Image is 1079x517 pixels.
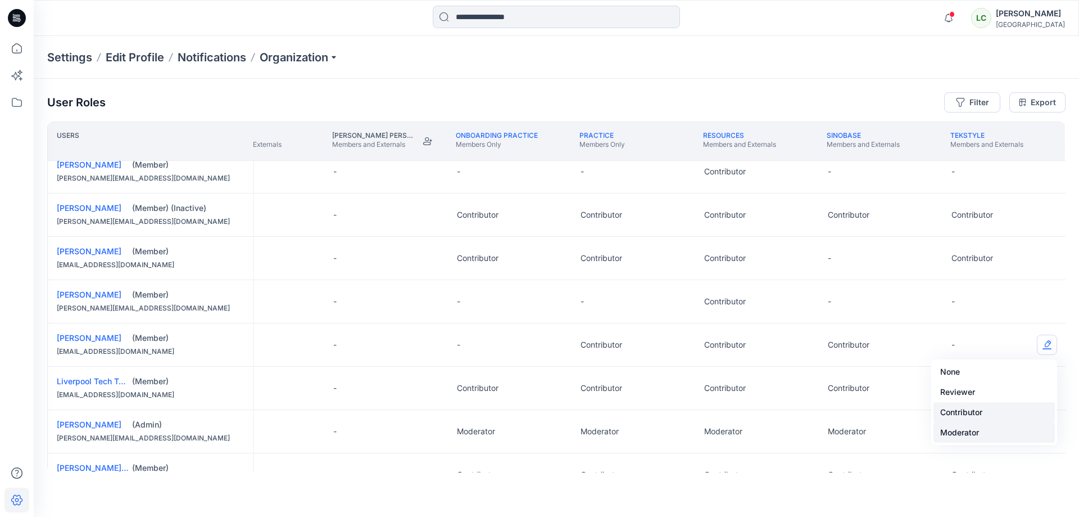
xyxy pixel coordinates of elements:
[332,140,413,149] p: Members and Externals
[333,253,337,264] p: -
[704,426,742,437] p: Moderator
[457,383,498,394] p: Contributor
[456,131,538,140] a: Onboarding Practice
[704,339,746,350] p: Contributor
[57,216,244,227] div: [PERSON_NAME][EMAIL_ADDRESS][DOMAIN_NAME]
[950,131,985,140] a: TEKSTYLE
[132,203,244,214] div: (Member) (Inactive)
[132,289,244,300] div: (Member)
[57,463,188,473] a: [PERSON_NAME] [PERSON_NAME]
[457,426,495,437] p: Moderator
[581,296,584,307] p: -
[996,7,1065,20] div: [PERSON_NAME]
[703,131,744,140] a: Resources
[57,173,244,184] div: [PERSON_NAME][EMAIL_ADDRESS][DOMAIN_NAME]
[106,50,164,65] a: Edit Profile
[418,131,438,151] button: Join
[57,290,121,299] a: [PERSON_NAME]
[581,209,622,221] p: Contributor
[457,209,498,221] p: Contributor
[1037,335,1057,355] button: Edit Role
[333,426,337,437] p: -
[951,296,955,307] p: -
[703,140,776,149] p: Members and Externals
[828,339,869,350] p: Contributor
[132,246,244,257] div: (Member)
[581,383,622,394] p: Contributor
[332,131,413,140] p: [PERSON_NAME] Personal Zone
[704,296,746,307] p: Contributor
[950,140,1023,149] p: Members and Externals
[333,296,337,307] p: -
[1009,92,1066,113] a: Export
[132,332,244,344] div: (Member)
[457,339,460,350] p: -
[57,389,244,401] div: [EMAIL_ADDRESS][DOMAIN_NAME]
[457,296,460,307] p: -
[581,166,584,177] p: -
[971,8,991,28] div: LC
[951,253,993,264] p: Contributor
[828,166,831,177] p: -
[178,50,246,65] a: Notifications
[704,383,746,394] p: Contributor
[132,462,244,474] div: (Member)
[704,166,746,177] p: Contributor
[132,159,244,170] div: (Member)
[457,469,498,480] p: Contributor
[132,419,244,430] div: (Admin)
[333,209,337,221] p: -
[456,140,538,149] p: Members Only
[57,346,244,357] div: [EMAIL_ADDRESS][DOMAIN_NAME]
[47,50,92,65] p: Settings
[951,209,993,221] p: Contributor
[933,382,1055,402] button: Reviewer
[457,253,498,264] p: Contributor
[827,131,861,140] a: SINOBASE
[704,209,746,221] p: Contributor
[951,166,955,177] p: -
[132,376,244,387] div: (Member)
[933,402,1055,422] button: Contributor
[333,469,337,480] p: -
[57,160,121,169] a: [PERSON_NAME]
[57,433,244,444] div: [PERSON_NAME][EMAIL_ADDRESS][DOMAIN_NAME]
[933,362,1055,382] button: None
[579,140,625,149] p: Members Only
[457,166,460,177] p: -
[57,203,121,213] a: [PERSON_NAME]
[57,376,148,386] a: Liverpool Tech Tdlaptop
[57,246,121,256] a: [PERSON_NAME]
[57,259,244,271] div: [EMAIL_ADDRESS][DOMAIN_NAME]
[333,166,337,177] p: -
[333,383,337,394] p: -
[933,422,1055,443] button: Moderator
[581,426,619,437] p: Moderator
[57,420,121,429] a: [PERSON_NAME]
[951,469,993,480] p: Contributor
[828,469,869,480] p: Contributor
[57,131,79,151] p: Users
[581,339,622,350] p: Contributor
[828,209,869,221] p: Contributor
[828,383,869,394] p: Contributor
[57,333,121,343] a: [PERSON_NAME]
[951,339,955,350] p: -
[828,296,831,307] p: -
[944,92,1000,113] button: Filter
[579,131,614,140] a: Practice
[704,469,746,480] p: Contributor
[581,253,622,264] p: Contributor
[827,140,900,149] p: Members and Externals
[704,253,746,264] p: Contributor
[996,20,1065,29] div: [GEOGRAPHIC_DATA]
[47,96,106,109] p: User Roles
[828,426,866,437] p: Moderator
[57,303,244,314] div: [PERSON_NAME][EMAIL_ADDRESS][DOMAIN_NAME]
[333,339,337,350] p: -
[828,253,831,264] p: -
[581,469,622,480] p: Contributor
